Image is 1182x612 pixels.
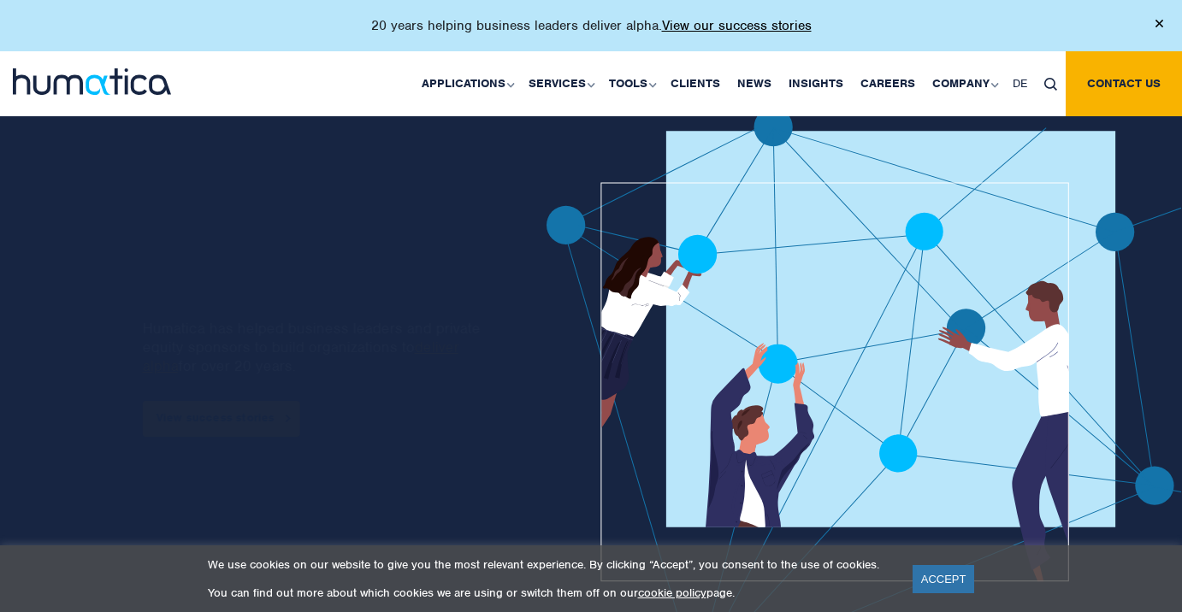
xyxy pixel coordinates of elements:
p: You can find out more about which cookies we are using or switch them off on our page. [208,586,891,600]
a: Services [520,51,600,116]
img: search_icon [1044,78,1057,91]
p: Humatica has helped business leaders and private equity sponsors to build organizations to for ov... [142,319,488,375]
a: Company [924,51,1004,116]
a: deliver alpha [142,338,458,375]
a: View success stories [142,401,299,437]
img: logo [13,68,171,95]
a: Applications [413,51,520,116]
a: Insights [780,51,852,116]
a: News [729,51,780,116]
a: View our success stories [662,17,812,34]
p: 20 years helping business leaders deliver alpha. [371,17,812,34]
span: DE [1013,76,1027,91]
img: arrowicon [285,415,290,422]
a: DE [1004,51,1036,116]
p: We use cookies on our website to give you the most relevant experience. By clicking “Accept”, you... [208,557,891,572]
a: Careers [852,51,924,116]
a: cookie policy [638,586,706,600]
a: ACCEPT [913,565,975,593]
a: Contact us [1066,51,1182,116]
a: Clients [662,51,729,116]
a: Tools [600,51,662,116]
